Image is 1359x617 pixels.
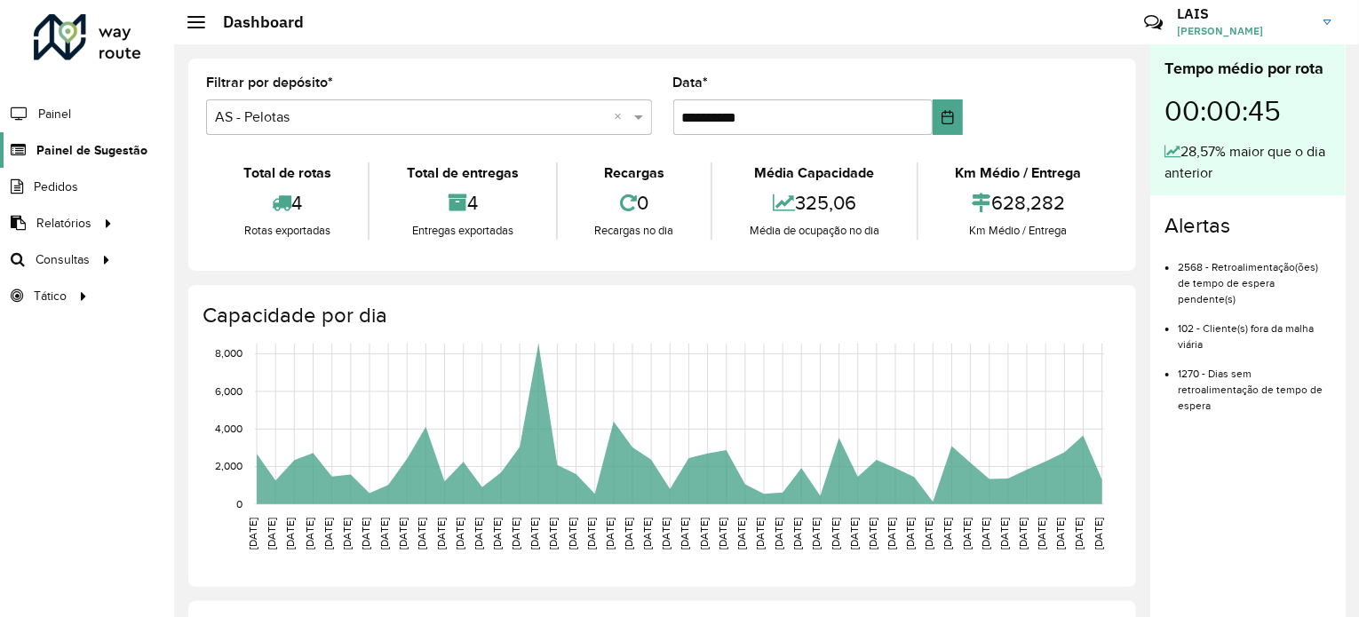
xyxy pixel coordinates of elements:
text: [DATE] [735,518,747,550]
span: Painel [38,105,71,123]
text: [DATE] [1036,518,1047,550]
label: Data [673,72,709,93]
div: 0 [562,184,706,222]
div: Km Médio / Entrega [923,222,1114,240]
text: [DATE] [1017,518,1029,550]
text: [DATE] [717,518,728,550]
div: 4 [211,184,363,222]
text: [DATE] [567,518,578,550]
li: 1270 - Dias sem retroalimentação de tempo de espera [1178,352,1331,414]
span: Pedidos [34,178,78,196]
text: [DATE] [585,518,597,550]
text: [DATE] [378,518,390,550]
text: [DATE] [754,518,766,550]
text: [DATE] [1093,518,1104,550]
text: 6,000 [215,385,242,397]
text: [DATE] [998,518,1010,550]
div: Tempo médio por rota [1164,57,1331,81]
div: Média Capacidade [717,162,911,184]
label: Filtrar por depósito [206,72,333,93]
text: [DATE] [454,518,465,550]
div: 4 [374,184,551,222]
text: [DATE] [848,518,860,550]
text: [DATE] [886,518,897,550]
text: [DATE] [397,518,409,550]
span: Clear all [615,107,630,128]
text: 2,000 [215,461,242,472]
text: [DATE] [435,518,447,550]
text: [DATE] [904,518,916,550]
text: [DATE] [1055,518,1067,550]
text: [DATE] [473,518,484,550]
text: 4,000 [215,423,242,434]
span: Relatórios [36,214,91,233]
span: Consultas [36,250,90,269]
div: Entregas exportadas [374,222,551,240]
h2: Dashboard [205,12,304,32]
span: [PERSON_NAME] [1177,23,1310,39]
text: [DATE] [341,518,353,550]
text: [DATE] [942,518,954,550]
text: [DATE] [811,518,823,550]
div: 628,282 [923,184,1114,222]
h4: Alertas [1164,213,1331,239]
text: [DATE] [510,518,521,550]
text: [DATE] [247,518,258,550]
h3: LAIS [1177,5,1310,22]
text: [DATE] [924,518,935,550]
text: [DATE] [1074,518,1085,550]
li: 2568 - Retroalimentação(ões) de tempo de espera pendente(s) [1178,246,1331,307]
text: [DATE] [830,518,841,550]
text: [DATE] [623,518,634,550]
text: [DATE] [980,518,991,550]
text: [DATE] [867,518,878,550]
div: 00:00:45 [1164,81,1331,141]
text: [DATE] [961,518,973,550]
text: [DATE] [548,518,560,550]
text: 0 [236,498,242,510]
span: Tático [34,287,67,305]
div: 325,06 [717,184,911,222]
div: Rotas exportadas [211,222,363,240]
text: [DATE] [360,518,371,550]
text: [DATE] [284,518,296,550]
a: Contato Rápido [1134,4,1172,42]
text: [DATE] [679,518,691,550]
text: [DATE] [660,518,672,550]
text: [DATE] [641,518,653,550]
text: [DATE] [773,518,784,550]
text: [DATE] [266,518,277,550]
text: [DATE] [604,518,616,550]
div: 28,57% maior que o dia anterior [1164,141,1331,184]
div: Média de ocupação no dia [717,222,911,240]
div: Total de entregas [374,162,551,184]
div: Recargas [562,162,706,184]
text: [DATE] [791,518,803,550]
text: [DATE] [698,518,710,550]
span: Painel de Sugestão [36,141,147,160]
div: Total de rotas [211,162,363,184]
div: Km Médio / Entrega [923,162,1114,184]
text: [DATE] [304,518,315,550]
h4: Capacidade por dia [203,303,1118,328]
text: [DATE] [528,518,540,550]
text: [DATE] [491,518,503,550]
text: 8,000 [215,348,242,360]
li: 102 - Cliente(s) fora da malha viária [1178,307,1331,352]
div: Recargas no dia [562,222,706,240]
text: [DATE] [416,518,427,550]
button: Choose Date [933,99,963,135]
text: [DATE] [322,518,334,550]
